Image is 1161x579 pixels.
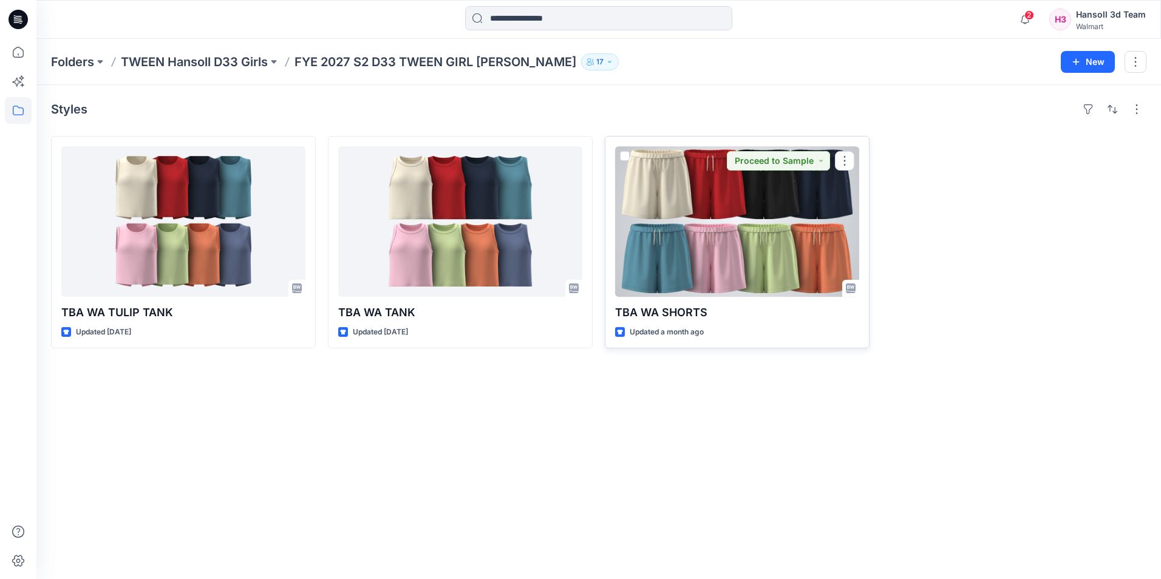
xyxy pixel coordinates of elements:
[615,304,859,321] p: TBA WA SHORTS
[61,146,305,297] a: TBA WA TULIP TANK
[1076,22,1146,31] div: Walmart
[338,146,582,297] a: TBA WA TANK
[51,102,87,117] h4: Styles
[295,53,576,70] p: FYE 2027 S2 D33 TWEEN GIRL [PERSON_NAME]
[121,53,268,70] a: TWEEN Hansoll D33 Girls
[61,304,305,321] p: TBA WA TULIP TANK
[596,55,604,69] p: 17
[338,304,582,321] p: TBA WA TANK
[581,53,619,70] button: 17
[1061,51,1115,73] button: New
[353,326,408,339] p: Updated [DATE]
[1024,10,1034,20] span: 2
[615,146,859,297] a: TBA WA SHORTS
[76,326,131,339] p: Updated [DATE]
[1076,7,1146,22] div: Hansoll 3d Team
[630,326,704,339] p: Updated a month ago
[1049,8,1071,30] div: H3
[51,53,94,70] a: Folders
